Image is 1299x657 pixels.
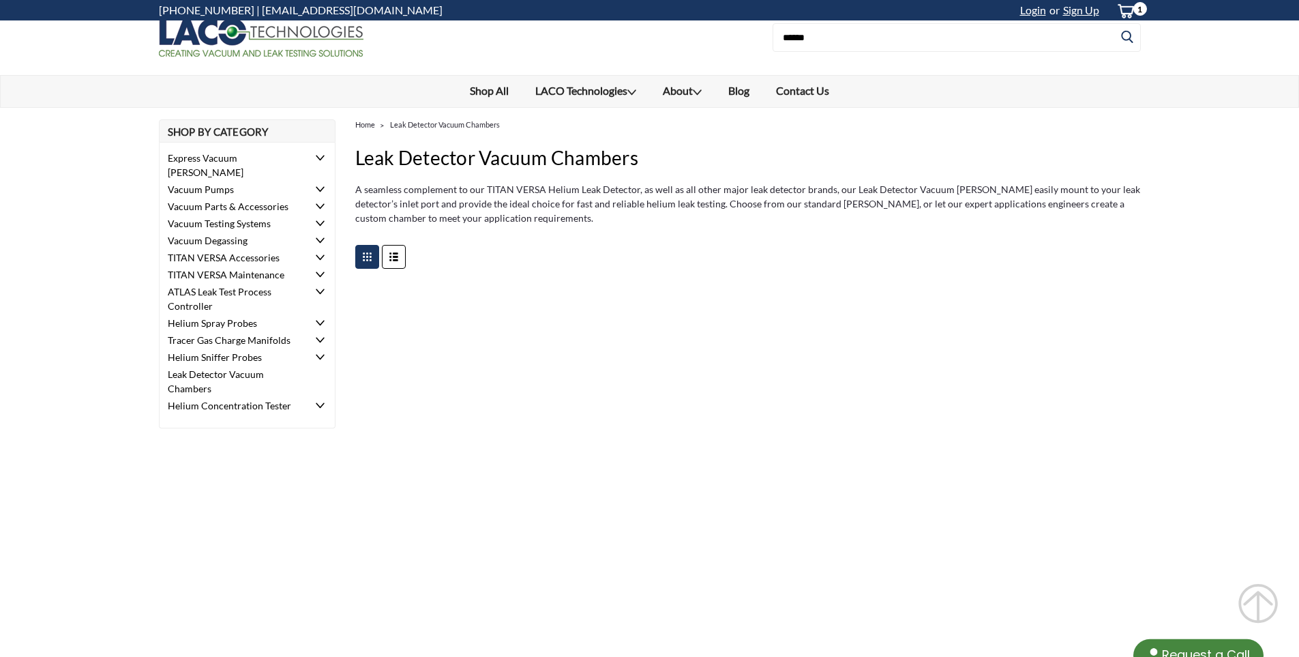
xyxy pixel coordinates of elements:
[160,149,309,181] a: Express Vacuum [PERSON_NAME]
[1238,583,1279,624] div: Scroll Back to Top
[160,249,309,266] a: TITAN VERSA Accessories
[160,232,309,249] a: Vacuum Degassing
[355,120,375,129] a: Home
[1133,2,1147,16] span: 1
[522,76,650,107] a: LACO Technologies
[1106,1,1141,20] a: cart-preview-dropdown
[160,315,309,332] a: Helium Spray Probes
[355,245,379,269] a: Toggle Grid View
[160,366,309,397] a: Leak Detector Vacuum Chambers
[457,76,522,106] a: Shop All
[160,215,309,232] a: Vacuum Testing Systems
[715,76,763,106] a: Blog
[159,18,363,57] img: LACO Technologies
[382,245,406,269] a: Toggle List View
[160,181,309,198] a: Vacuum Pumps
[160,349,309,366] a: Helium Sniffer Probes
[355,182,1141,225] p: A seamless complement to our TITAN VERSA Helium Leak Detector, as well as all other major leak de...
[160,332,309,349] a: Tracer Gas Charge Manifolds
[763,76,843,106] a: Contact Us
[159,119,335,143] h2: Shop By Category
[650,76,715,107] a: About
[1238,583,1279,624] svg: submit
[390,120,500,129] a: Leak Detector Vacuum Chambers
[355,143,1141,172] h1: Leak Detector Vacuum Chambers
[160,397,309,414] a: Helium Concentration Tester
[160,266,309,283] a: TITAN VERSA Maintenance
[160,283,309,315] a: ATLAS Leak Test Process Controller
[1046,3,1060,16] span: or
[160,198,309,215] a: Vacuum Parts & Accessories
